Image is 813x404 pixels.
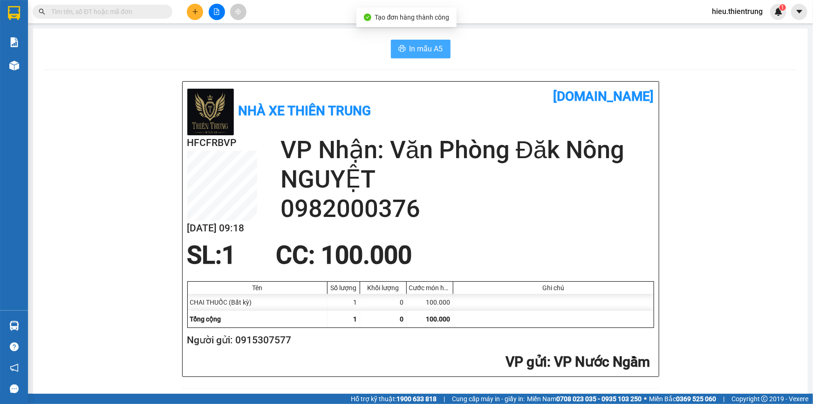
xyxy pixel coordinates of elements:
[230,4,246,20] button: aim
[779,4,786,11] sup: 1
[10,384,19,393] span: message
[39,8,45,15] span: search
[328,294,360,311] div: 1
[400,315,404,323] span: 0
[781,4,784,11] span: 1
[723,394,724,404] span: |
[407,294,453,311] div: 100.000
[364,14,371,21] span: check-circle
[190,315,221,323] span: Tổng cộng
[9,37,19,47] img: solution-icon
[354,315,357,323] span: 1
[774,7,783,16] img: icon-new-feature
[187,135,257,151] h2: HFCFRBVP
[187,333,650,348] h2: Người gửi: 0915307577
[9,321,19,331] img: warehouse-icon
[280,165,654,194] h2: NGUYỆT
[10,342,19,351] span: question-circle
[190,284,325,292] div: Tên
[270,241,417,269] div: CC : 100.000
[649,394,716,404] span: Miền Bắc
[330,284,357,292] div: Số lượng
[795,7,804,16] span: caret-down
[360,294,407,311] div: 0
[791,4,807,20] button: caret-down
[188,294,328,311] div: CHAI THUỐC (Bất kỳ)
[222,241,236,270] span: 1
[235,8,241,15] span: aim
[187,353,650,372] h2: : VP Nước Ngầm
[409,284,451,292] div: Cước món hàng
[187,221,257,236] h2: [DATE] 09:18
[527,394,642,404] span: Miền Nam
[761,396,768,402] span: copyright
[676,395,716,403] strong: 0369 525 060
[398,45,406,54] span: printer
[506,354,547,370] span: VP gửi
[556,395,642,403] strong: 0708 023 035 - 0935 103 250
[192,8,198,15] span: plus
[280,194,654,223] h2: 0982000376
[187,241,222,270] span: SL:
[280,135,654,165] h2: VP Nhận: Văn Phòng Đăk Nông
[8,6,20,20] img: logo-vxr
[456,284,651,292] div: Ghi chú
[553,89,654,104] b: [DOMAIN_NAME]
[10,363,19,372] span: notification
[410,43,443,55] span: In mẫu A5
[452,394,525,404] span: Cung cấp máy in - giấy in:
[375,14,450,21] span: Tạo đơn hàng thành công
[396,395,437,403] strong: 1900 633 818
[351,394,437,404] span: Hỗ trợ kỹ thuật:
[426,315,451,323] span: 100.000
[213,8,220,15] span: file-add
[9,61,19,70] img: warehouse-icon
[187,89,234,135] img: logo.jpg
[644,397,647,401] span: ⚪️
[209,4,225,20] button: file-add
[362,284,404,292] div: Khối lượng
[704,6,770,17] span: hieu.thientrung
[51,7,161,17] input: Tìm tên, số ĐT hoặc mã đơn
[239,103,371,118] b: Nhà xe Thiên Trung
[444,394,445,404] span: |
[391,40,451,58] button: printerIn mẫu A5
[187,4,203,20] button: plus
